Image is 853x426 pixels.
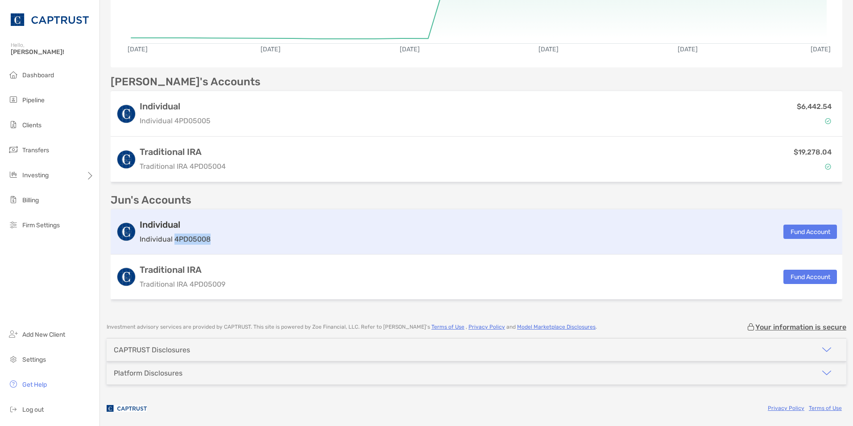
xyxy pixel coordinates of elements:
[107,398,147,418] img: company logo
[8,194,19,205] img: billing icon
[140,219,211,230] h3: Individual
[768,405,804,411] a: Privacy Policy
[400,46,420,53] text: [DATE]
[11,48,94,56] span: [PERSON_NAME]!
[755,323,846,331] p: Your information is secure
[811,46,831,53] text: [DATE]
[8,354,19,364] img: settings icon
[140,115,211,126] p: Individual 4PD05005
[783,225,837,239] button: Fund Account
[821,368,832,378] img: icon arrow
[22,146,49,154] span: Transfers
[117,150,135,168] img: logo account
[8,329,19,339] img: add_new_client icon
[8,94,19,105] img: pipeline icon
[22,196,39,204] span: Billing
[22,96,45,104] span: Pipeline
[261,46,281,53] text: [DATE]
[114,369,182,377] div: Platform Disclosures
[22,71,54,79] span: Dashboard
[107,324,597,330] p: Investment advisory services are provided by CAPTRUST . This site is powered by Zoe Financial, LL...
[431,324,464,330] a: Terms of Use
[821,344,832,355] img: icon arrow
[797,101,832,112] p: $6,442.54
[678,46,698,53] text: [DATE]
[8,119,19,130] img: clients icon
[117,268,135,286] img: logo account
[8,69,19,80] img: dashboard icon
[809,405,842,411] a: Terms of Use
[22,406,44,413] span: Log out
[825,118,831,124] img: Account Status icon
[783,270,837,284] button: Fund Account
[117,105,135,123] img: logo account
[538,46,559,53] text: [DATE]
[140,101,211,112] h3: Individual
[22,171,49,179] span: Investing
[22,121,41,129] span: Clients
[8,169,19,180] img: investing icon
[128,46,148,53] text: [DATE]
[22,381,47,388] span: Get Help
[517,324,596,330] a: Model Marketplace Disclosures
[22,221,60,229] span: Firm Settings
[8,379,19,389] img: get-help icon
[111,195,191,206] p: Jun's Accounts
[114,346,190,354] div: CAPTRUST Disclosures
[140,279,225,290] p: Traditional IRA 4PD05009
[8,219,19,230] img: firm-settings icon
[825,163,831,170] img: Account Status icon
[140,146,226,157] h3: Traditional IRA
[22,356,46,363] span: Settings
[11,4,89,36] img: CAPTRUST Logo
[140,264,225,275] h3: Traditional IRA
[140,161,226,172] p: Traditional IRA 4PD05004
[117,223,135,241] img: logo account
[468,324,505,330] a: Privacy Policy
[8,404,19,414] img: logout icon
[22,331,65,338] span: Add New Client
[140,234,211,245] p: Individual 4PD05008
[794,146,832,158] p: $19,278.04
[8,144,19,155] img: transfers icon
[111,76,261,88] p: [PERSON_NAME]'s Accounts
